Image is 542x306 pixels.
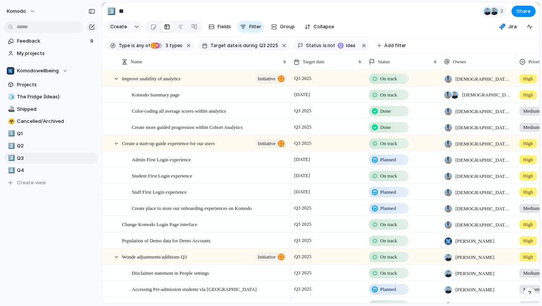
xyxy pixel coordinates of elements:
[132,122,243,131] span: Create more guided progression within Cohort Analytics
[122,220,197,228] span: Change Komodo Login Page interface
[163,42,183,49] span: types
[258,252,276,262] span: initiative
[105,5,117,17] button: 3️⃣
[4,65,98,76] button: Komodowellbeing
[8,93,13,101] div: 🧊
[523,75,533,83] span: High
[523,253,533,261] span: High
[4,116,98,127] a: ☣️Cancelled/Archived
[7,8,26,15] span: Komodo
[7,130,14,138] button: 1️⃣
[500,8,505,15] span: 2
[17,118,95,125] span: Cancelled/Archived
[314,23,334,31] span: Collapse
[255,252,286,262] button: initiative
[380,140,397,147] span: On track
[380,156,396,164] span: Planned
[306,42,321,49] span: Status
[292,74,313,83] span: Q3 2025
[17,50,95,57] span: My projects
[210,42,238,49] span: Target date
[292,268,313,277] span: Q3 2025
[130,41,151,50] button: isany of
[455,254,494,261] span: [PERSON_NAME]
[259,42,278,49] span: Q3 2025
[4,128,98,139] a: 1️⃣Q1
[380,107,391,115] span: Done
[131,58,142,66] span: Name
[455,173,513,180] span: [DEMOGRAPHIC_DATA][PERSON_NAME]
[17,155,95,162] span: Q3
[303,58,324,66] span: Target date
[380,205,396,212] span: Planned
[523,286,540,293] span: Medium
[523,172,533,180] span: High
[255,74,286,84] button: initiative
[17,179,46,187] span: Create view
[7,118,14,125] button: ☣️
[455,124,513,132] span: [DEMOGRAPHIC_DATA][PERSON_NAME]
[8,117,13,126] div: ☣️
[258,41,280,50] button: Q3 2025
[132,187,187,196] span: Staff First Login experience
[292,122,313,132] span: Q3 2025
[8,154,13,162] div: 3️⃣
[373,40,411,51] button: Add filter
[249,23,261,31] span: Filter
[508,23,517,31] span: Jira
[4,91,98,103] a: 🧊The Fridge (Ideas)
[132,155,191,164] span: Admin First Login experience
[380,124,391,131] span: Done
[323,42,327,49] span: is
[523,140,533,147] span: High
[132,203,252,212] span: Create place to store our onboarding experiences on Komodo
[4,165,98,176] div: 4️⃣Q4
[7,167,14,174] button: 4️⃣
[346,42,357,49] span: Idea
[237,21,264,33] button: Filter
[4,48,98,59] a: My projects
[292,171,312,180] span: [DATE]
[119,42,130,49] span: Type
[292,252,313,261] span: Q3 2025
[327,42,335,49] span: not
[17,37,88,45] span: Feedback
[17,93,95,101] span: The Fridge (Ideas)
[132,268,209,277] span: Disclaimer statement in People settings
[17,67,59,75] span: Komodowellbeing
[523,205,540,212] span: Medium
[301,21,337,33] button: Collapse
[4,177,98,188] button: Create view
[280,23,295,31] span: Group
[380,253,397,261] span: On track
[90,37,95,45] span: 9
[380,286,396,293] span: Planned
[380,75,397,83] span: On track
[523,269,540,277] span: Medium
[8,142,13,150] div: 2️⃣
[132,171,192,180] span: Student First Login experience
[455,75,513,83] span: [DEMOGRAPHIC_DATA][PERSON_NAME]
[242,42,257,49] span: during
[523,91,533,99] span: High
[151,41,184,50] button: 3 types
[132,90,180,99] span: Komodo Summary page
[455,221,513,229] span: [DEMOGRAPHIC_DATA][PERSON_NAME]
[292,236,313,245] span: Q3 2025
[455,156,513,164] span: [DEMOGRAPHIC_DATA][PERSON_NAME]
[380,188,396,196] span: Planned
[455,205,513,213] span: [DEMOGRAPHIC_DATA][PERSON_NAME]
[523,237,533,245] span: High
[8,105,13,113] div: 🚢
[4,140,98,151] a: 2️⃣Q2
[462,91,513,99] span: [DEMOGRAPHIC_DATA][PERSON_NAME] , [PERSON_NAME]
[258,138,276,149] span: initiative
[7,155,14,162] button: 3️⃣
[523,107,540,115] span: Medium
[163,43,169,48] span: 3
[292,90,312,99] span: [DATE]
[455,108,513,115] span: [DEMOGRAPHIC_DATA][PERSON_NAME]
[122,139,215,147] span: Create a start-up guide experience for our users
[132,285,257,293] span: Accessing Pre-admission students via [GEOGRAPHIC_DATA]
